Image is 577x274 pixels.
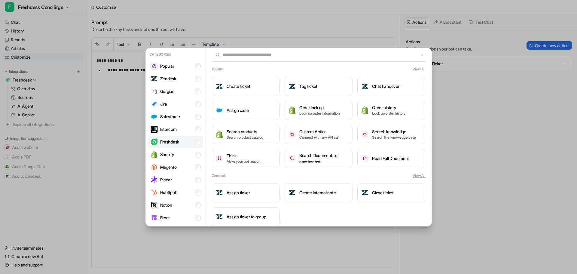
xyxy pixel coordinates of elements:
p: Intercom [160,126,177,132]
img: Assign ticket to group [216,213,223,220]
p: Notion [160,202,172,208]
img: Search documents of another bot [288,155,296,162]
p: Magento [160,164,177,170]
p: Picqer [160,177,172,183]
img: Assign case [216,107,223,114]
img: Tag ticket [288,83,296,90]
h3: Create ticket [227,83,250,89]
h2: Popular [212,66,224,72]
h3: Assign ticket [227,189,250,196]
img: Assign ticket [216,189,223,196]
p: Popular [160,63,174,69]
img: Search knowledge [361,131,368,138]
button: Search documents of another botSearch documents of another bot [285,149,353,168]
img: Order history [361,106,368,114]
p: Look up order information [299,111,340,116]
p: Shopify [160,151,174,158]
h3: Search knowledge [372,128,416,135]
h3: Search documents of another bot [299,152,349,165]
p: Freshdesk [160,139,179,145]
p: HubSpot [160,189,176,195]
button: Chat handoverChat handover [357,77,425,96]
p: Search the knowledge base [372,135,416,140]
button: Assign ticket to groupAssign ticket to group [212,207,280,226]
h3: Read Full Document [372,155,409,162]
p: Front [160,214,170,221]
button: Assign ticketAssign ticket [212,183,280,202]
button: Assign caseAssign case [212,101,280,120]
h3: Order look up [299,104,340,111]
h3: Tag ticket [299,83,317,89]
button: Order historyOrder historyLook up order history [357,101,425,120]
h3: Order history [372,104,405,111]
h3: Think [227,152,261,159]
button: Search knowledgeSearch knowledgeSearch the knowledge base [357,125,425,144]
h3: Custom Action [299,128,339,135]
p: Gorgias [160,88,174,94]
p: Look up order history [372,111,405,116]
button: View All [413,66,425,72]
p: Zendesk [160,75,176,82]
img: Search products [216,130,223,138]
button: ThinkThinkMake your bot reason [212,149,280,168]
img: Read Full Document [361,155,368,162]
img: Chat handover [361,83,368,90]
h3: Close ticket [372,189,394,196]
img: Think [216,155,223,162]
button: Tag ticketTag ticket [285,77,353,96]
img: Order look up [288,106,296,114]
img: Create internal note [288,189,296,196]
button: Create internal noteCreate internal note [285,183,353,202]
img: Custom Action [288,131,296,138]
h3: Create internal note [299,189,336,196]
button: Close ticketClose ticket [357,183,425,202]
p: Connect with any API call [299,135,339,140]
p: Categories [148,51,203,58]
h3: Chat handover [372,83,399,89]
button: Search productsSearch productsSearch product catalog [212,125,280,144]
p: Search product catalog [227,135,264,140]
h3: Search products [227,128,264,135]
button: Create ticketCreate ticket [212,77,280,96]
button: Read Full DocumentRead Full Document [357,149,425,168]
h3: Assign case [227,107,249,113]
h2: Zendesk [212,173,226,178]
button: Order look upOrder look upLook up order information [285,101,353,120]
p: Jira [160,101,167,107]
img: Create ticket [216,83,223,90]
button: Custom ActionCustom ActionConnect with any API call [285,125,353,144]
h3: Assign ticket to group [227,214,266,220]
img: Close ticket [361,189,368,196]
p: Make your bot reason [227,159,261,164]
p: Salesforce [160,113,180,120]
button: View All [413,173,425,178]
